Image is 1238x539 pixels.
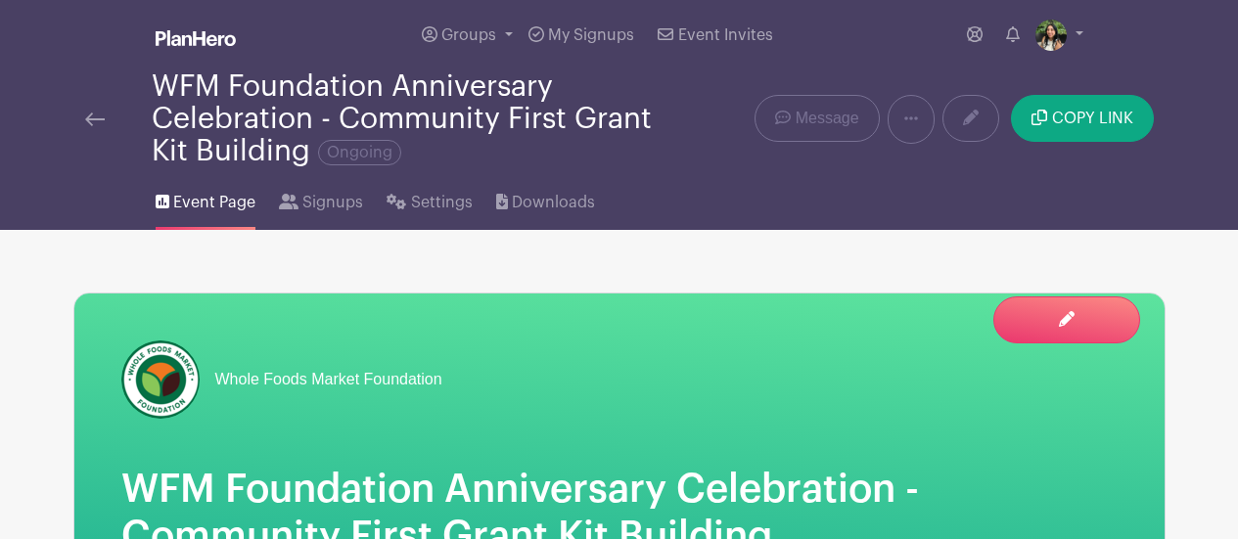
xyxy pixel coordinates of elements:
a: Message [755,95,879,142]
a: Downloads [496,167,595,230]
img: mireya.jpg [1035,20,1067,51]
span: Event Page [173,191,255,214]
span: Downloads [512,191,595,214]
span: Settings [411,191,473,214]
span: COPY LINK [1052,111,1133,126]
span: Message [796,107,859,130]
span: My Signups [548,27,634,43]
span: Groups [441,27,496,43]
a: Settings [387,167,472,230]
div: WFM Foundation Anniversary Celebration - Community First Grant Kit Building [152,70,683,167]
span: Event Invites [678,27,773,43]
img: logo_white-6c42ec7e38ccf1d336a20a19083b03d10ae64f83f12c07503d8b9e83406b4c7d.svg [156,30,236,46]
span: Signups [302,191,363,214]
span: Whole Foods Market Foundation [215,368,442,391]
a: Signups [279,167,363,230]
button: COPY LINK [1011,95,1153,142]
a: Event Page [156,167,255,230]
img: back-arrow-29a5d9b10d5bd6ae65dc969a981735edf675c4d7a1fe02e03b50dbd4ba3cdb55.svg [85,112,105,126]
img: wfmf_primary_badge_4c.png [121,340,200,419]
span: Ongoing [318,140,401,165]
